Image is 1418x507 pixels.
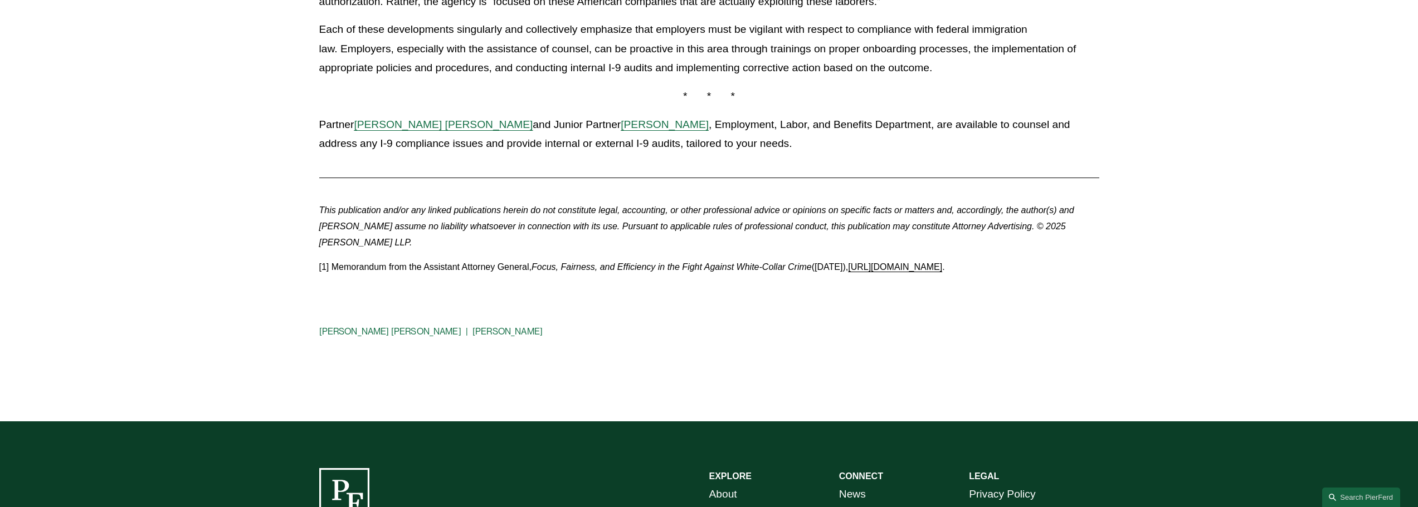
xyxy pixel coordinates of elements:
a: Privacy Policy [969,485,1035,504]
p: Partner and Junior Partner , Employment, Labor, and Benefits Department, are available to counsel... [319,115,1099,154]
strong: CONNECT [839,471,883,481]
a: [PERSON_NAME] [621,119,709,130]
strong: LEGAL [969,471,999,481]
a: [URL][DOMAIN_NAME] [848,262,942,272]
a: [PERSON_NAME] [PERSON_NAME] [354,119,533,130]
strong: EXPLORE [709,471,752,481]
a: [PERSON_NAME] [472,326,543,337]
a: [PERSON_NAME] [PERSON_NAME] [319,326,461,337]
em: This publication and/or any linked publications herein do not constitute legal, accounting, or ot... [319,205,1077,247]
em: Focus, Fairness, and Efficiency in the Fight Against White-Collar Crime [532,262,812,272]
p: [1] Memorandum from the Assistant Attorney General, ([DATE]), . [319,259,1099,275]
a: Search this site [1322,488,1400,507]
a: About [709,485,737,504]
p: Each of these developments singularly and collectively emphasize that employers must be vigilant ... [319,20,1099,78]
a: News [839,485,866,504]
